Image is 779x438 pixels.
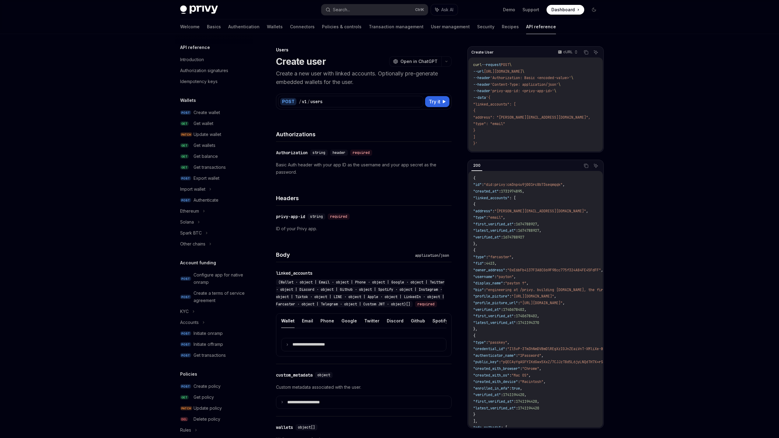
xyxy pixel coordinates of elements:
[512,386,520,391] span: true
[484,69,522,74] span: [URL][DOMAIN_NAME]
[276,214,305,220] div: privy-app-id
[180,56,204,63] div: Introduction
[194,394,214,401] div: Get policy
[473,228,516,233] span: "latest_verified_at"
[509,386,512,391] span: :
[320,314,334,328] button: Phone
[228,19,260,34] a: Authentication
[473,95,486,100] span: --data
[473,386,509,391] span: "enrolled_in_mfa"
[194,142,215,149] div: Get wallets
[512,255,514,259] span: ,
[194,383,221,390] div: Create policy
[501,307,503,312] span: :
[486,261,494,266] span: 4423
[499,360,501,364] span: :
[180,426,191,434] div: Rules
[180,186,205,193] div: Import wallet
[175,392,253,403] a: GETGet policy
[501,235,503,240] span: :
[473,176,475,181] span: {
[180,19,200,34] a: Welcome
[522,7,539,13] a: Support
[276,225,452,232] p: ID of your Privy app.
[486,287,757,292] span: "engineering at /privy. building [DOMAIN_NAME], the first Farcaster video client. nyc. 👨‍💻🍎🏳️‍🌈 [...
[298,425,315,430] span: object[]
[473,182,482,187] span: "id"
[180,97,196,104] h5: Wallets
[429,98,440,105] span: Try it
[473,360,499,364] span: "public_key"
[499,189,501,194] span: :
[431,19,470,34] a: User management
[473,121,505,126] span: "type": "email"
[302,99,307,105] div: v1
[514,222,516,227] span: :
[518,228,539,233] span: 1674788927
[514,399,516,404] span: :
[415,7,424,12] span: Ctrl K
[441,7,453,13] span: Ask AI
[473,281,503,286] span: "display_name"
[333,6,350,13] div: Search...
[520,379,543,384] span: "Macintosh"
[509,62,512,67] span: \
[180,395,189,400] span: GET
[276,47,452,53] div: Users
[494,274,497,279] span: :
[586,209,588,214] span: ,
[507,340,509,345] span: ,
[276,161,452,176] p: Basic Auth header with your app ID as the username and your app secret as the password.
[194,415,220,423] div: Delete policy
[473,294,509,299] span: "profile_picture"
[473,366,520,371] span: "created_with_browser"
[473,215,486,220] span: "type"
[563,301,565,305] span: ,
[194,330,223,337] div: Initiate onramp
[473,75,490,80] span: --header
[601,268,603,273] span: ,
[307,99,310,105] div: /
[518,320,539,325] span: 1741194370
[175,118,253,129] a: GETGet wallet
[276,150,308,156] div: Authorization
[175,350,253,361] a: POSTGet transactions
[276,384,452,391] p: Custom metadata associated with the user.
[484,261,486,266] span: :
[473,141,477,146] span: }'
[482,62,501,67] span: --request
[582,48,590,56] button: Copy the contents from the code block
[175,54,253,65] a: Introduction
[503,307,524,312] span: 1740678402
[473,412,475,417] span: }
[473,69,484,74] span: --url
[473,115,590,120] span: "address": "[PERSON_NAME][EMAIL_ADDRESS][DOMAIN_NAME]",
[558,82,561,87] span: \
[486,95,490,100] span: '{
[473,419,477,424] span: ],
[473,287,484,292] span: "bio"
[194,196,218,204] div: Authenticate
[473,248,475,253] span: {
[299,99,301,105] div: /
[512,294,554,299] span: "[URL][DOMAIN_NAME]"
[473,82,490,87] span: --header
[194,120,213,127] div: Get wallet
[473,135,475,140] span: ]
[175,195,253,206] a: POSTAuthenticate
[328,214,350,220] div: required
[488,255,512,259] span: "farcaster"
[175,381,253,392] a: POSTCreate policy
[473,346,505,351] span: "credential_id"
[492,209,494,214] span: :
[473,242,477,246] span: },
[518,379,520,384] span: :
[473,307,501,312] span: "verified_at"
[563,182,565,187] span: ,
[180,295,191,299] span: POST
[505,268,507,273] span: :
[175,76,253,87] a: Idempotency keys
[473,327,477,332] span: },
[310,99,323,105] div: users
[473,189,499,194] span: "created_at"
